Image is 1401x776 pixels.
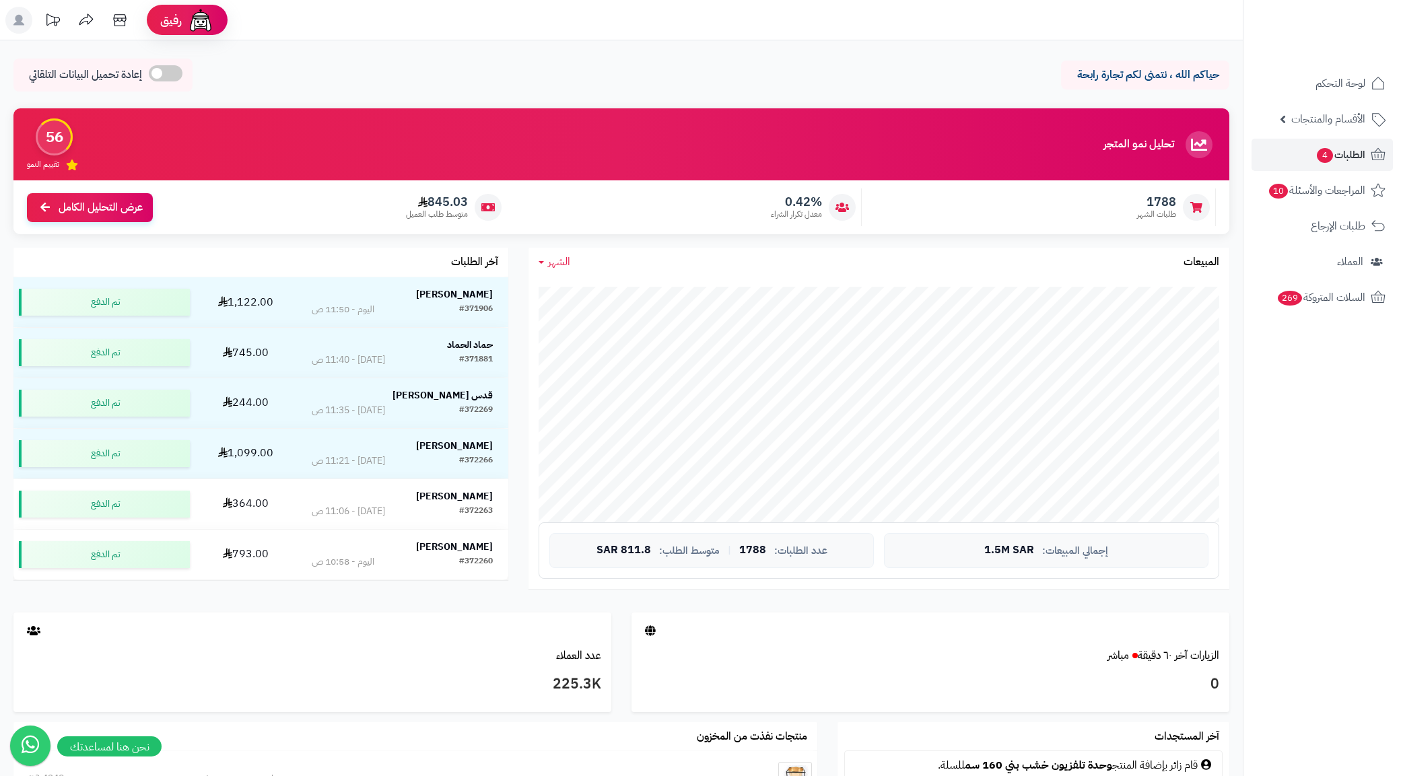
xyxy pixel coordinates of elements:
h3: 225.3K [24,673,601,696]
span: رفيق [160,12,182,28]
span: | [728,545,731,555]
a: عدد العملاء [556,647,601,664]
div: #371906 [459,303,493,316]
div: تم الدفع [19,289,190,316]
span: طلبات الإرجاع [1311,217,1365,236]
a: عرض التحليل الكامل [27,193,153,222]
div: تم الدفع [19,339,190,366]
a: العملاء [1252,246,1393,278]
span: الأقسام والمنتجات [1291,110,1365,129]
span: معدل تكرار الشراء [771,209,822,220]
td: 745.00 [195,328,296,378]
span: 1788 [739,544,766,557]
td: 364.00 [195,479,296,529]
span: عرض التحليل الكامل [59,200,143,215]
h3: منتجات نفذت من المخزون [697,731,807,743]
a: السلات المتروكة269 [1252,281,1393,314]
div: [DATE] - 11:35 ص [312,404,385,417]
a: تحديثات المنصة [36,7,69,37]
span: طلبات الشهر [1137,209,1176,220]
span: 1.5M SAR [984,544,1034,557]
span: متوسط طلب العميل [406,209,468,220]
span: عدد الطلبات: [774,545,827,557]
span: 4 [1317,148,1333,163]
td: 1,122.00 [195,277,296,327]
p: حياكم الله ، نتمنى لكم تجارة رابحة [1071,67,1219,83]
small: مباشر [1107,647,1129,664]
span: 269 [1278,291,1302,306]
div: قام زائر بإضافة المنتج للسلة. [852,758,1215,773]
span: إعادة تحميل البيانات التلقائي [29,67,142,83]
div: [DATE] - 11:21 ص [312,454,385,468]
td: 793.00 [195,530,296,579]
div: تم الدفع [19,491,190,518]
span: 1788 [1137,195,1176,209]
h3: آخر المستجدات [1155,731,1219,743]
div: اليوم - 10:58 ص [312,555,374,569]
h3: 0 [642,673,1219,696]
span: العملاء [1337,252,1363,271]
span: تقييم النمو [27,159,59,170]
span: متوسط الطلب: [659,545,720,557]
h3: آخر الطلبات [451,256,498,269]
span: لوحة التحكم [1315,74,1365,93]
a: وحدة تلفزيون خشب بني 160 سم [965,757,1112,773]
h3: تحليل نمو المتجر [1103,139,1174,151]
a: لوحة التحكم [1252,67,1393,100]
span: الطلبات [1315,145,1365,164]
strong: [PERSON_NAME] [416,489,493,503]
div: تم الدفع [19,390,190,417]
span: 811.8 SAR [596,544,651,557]
div: #371881 [459,353,493,367]
div: #372269 [459,404,493,417]
div: اليوم - 11:50 ص [312,303,374,316]
td: 1,099.00 [195,429,296,479]
span: 845.03 [406,195,468,209]
td: 244.00 [195,378,296,428]
span: الشهر [548,254,570,270]
span: 0.42% [771,195,822,209]
strong: قدس [PERSON_NAME] [392,388,493,402]
span: 10 [1269,184,1288,199]
div: #372263 [459,505,493,518]
a: طلبات الإرجاع [1252,210,1393,242]
div: تم الدفع [19,440,190,467]
a: الشهر [539,254,570,270]
div: #372266 [459,454,493,468]
img: ai-face.png [187,7,214,34]
span: المراجعات والأسئلة [1268,181,1365,200]
h3: المبيعات [1184,256,1219,269]
div: #372260 [459,555,493,569]
a: المراجعات والأسئلة10 [1252,174,1393,207]
a: الطلبات4 [1252,139,1393,171]
span: إجمالي المبيعات: [1042,545,1108,557]
a: الزيارات آخر ٦٠ دقيقةمباشر [1107,647,1219,664]
span: السلات المتروكة [1276,288,1365,307]
strong: [PERSON_NAME] [416,287,493,302]
div: [DATE] - 11:40 ص [312,353,385,367]
strong: [PERSON_NAME] [416,540,493,554]
strong: [PERSON_NAME] [416,439,493,453]
div: تم الدفع [19,541,190,568]
strong: حماد الحماد [447,338,493,352]
div: [DATE] - 11:06 ص [312,505,385,518]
